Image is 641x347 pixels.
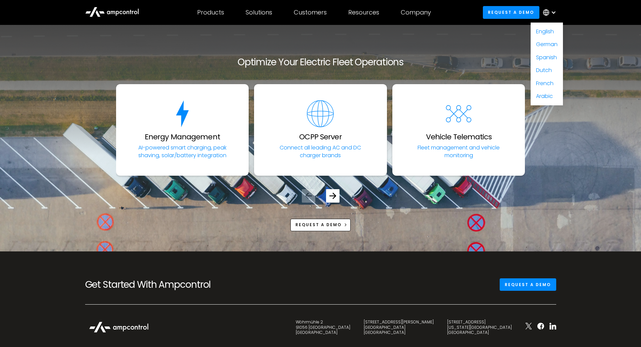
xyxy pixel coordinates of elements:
p: AI-powered smart charging, peak shaving, solar/battery integration [131,144,234,159]
div: Solutions [246,9,272,16]
a: French [536,79,554,87]
div: Previous slide [302,189,315,203]
div: Next slide [326,189,340,203]
div: [STREET_ADDRESS][PERSON_NAME] [GEOGRAPHIC_DATA] [GEOGRAPHIC_DATA] [364,319,434,335]
a: software for EV fleetsOCPP ServerConnect all leading AC and DC charger brands [254,84,387,176]
div: Company [401,9,431,16]
img: Ampcontrol Logo [85,318,152,336]
a: Request a demo [483,6,539,19]
a: Dutch [536,66,552,74]
img: software for EV fleets [307,100,334,127]
div: 2 / 5 [254,84,387,176]
a: Arabic [536,92,553,100]
h3: Vehicle Telematics [426,133,492,141]
div: Resources [348,9,379,16]
a: Vehicle TelematicsFleet management and vehicle monitoring [392,84,525,176]
div: 3 / 5 [392,84,525,176]
a: German [536,40,558,48]
h2: Get Started With Ampcontrol [85,279,233,290]
div: 1 / 5 [116,84,249,176]
div: Wöhrmühle 2 91056 [GEOGRAPHIC_DATA] [GEOGRAPHIC_DATA] [296,319,350,335]
div: Customers [294,9,327,16]
p: Fleet management and vehicle monitoring [407,144,510,159]
h2: Optimize Your Electric Fleet Operations [116,57,525,68]
div: [STREET_ADDRESS] [US_STATE][GEOGRAPHIC_DATA] [GEOGRAPHIC_DATA] [447,319,512,335]
h3: OCPP Server [299,133,342,141]
div: Request a demo [295,222,342,228]
p: Connect all leading AC and DC charger brands [269,144,372,159]
a: energy for ev chargingEnergy ManagementAI-powered smart charging, peak shaving, solar/battery int... [116,84,249,176]
a: English [536,28,554,35]
div: Products [197,9,224,16]
img: energy for ev charging [169,100,196,127]
a: Request a demo [500,278,556,291]
a: Request a demo [290,219,351,231]
h3: Energy Management [145,133,220,141]
a: Spanish [536,54,557,61]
